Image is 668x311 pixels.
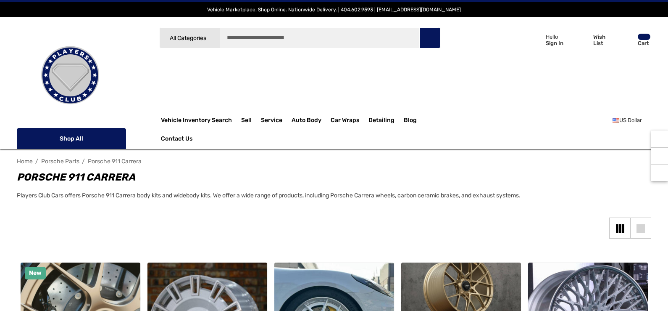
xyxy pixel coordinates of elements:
a: Porsche Parts [41,158,79,165]
a: Auto Body [292,112,331,129]
a: Contact Us [161,135,192,144]
span: Detailing [368,117,394,126]
a: Cart with 0 items [616,25,651,58]
span: Car Wraps [331,117,359,126]
a: Vehicle Inventory Search [161,117,232,126]
svg: Icon Arrow Down [111,136,117,141]
span: Vehicle Marketplace. Shop Online. Nationwide Delivery. | 404.602.9593 | [EMAIL_ADDRESS][DOMAIN_NAME] [207,7,461,13]
button: Search [419,27,440,48]
p: Hello [546,34,563,40]
p: Wish List [593,34,615,46]
svg: Social Media [655,152,664,160]
a: Grid View [609,218,630,239]
a: USD [613,112,651,129]
a: Detailing [368,112,404,129]
p: Players Club Cars offers Porsche 911 Carrera body kits and widebody kits. We offer a wide range o... [17,190,643,202]
img: Players Club | Cars For Sale [28,33,112,117]
a: Service [261,112,292,129]
svg: Review Your Cart [620,34,633,46]
a: Home [17,158,33,165]
svg: Top [651,168,668,177]
a: List View [630,218,651,239]
a: Sell [241,112,261,129]
a: All Categories Icon Arrow Down Icon Arrow Up [159,27,220,48]
nav: Breadcrumb [17,154,651,169]
a: Sign in [520,25,568,54]
svg: Wish List [576,35,589,46]
svg: Icon User Account [529,34,541,45]
span: Sell [241,117,252,126]
span: All Categories [170,35,206,42]
a: Blog [404,117,417,126]
span: Service [261,117,282,126]
p: Sign In [546,40,563,46]
p: Cart [638,40,650,46]
p: Shop All [17,128,126,149]
a: Wish List Wish List [572,25,616,54]
svg: Recently Viewed [655,135,664,143]
span: New [29,269,42,276]
a: Porsche 911 Carrera [88,158,142,165]
span: Auto Body [292,117,321,126]
svg: Icon Arrow Down [208,35,214,41]
svg: Icon Line [26,134,39,144]
h1: Porsche 911 Carrera [17,170,643,185]
a: Car Wraps [331,112,368,129]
